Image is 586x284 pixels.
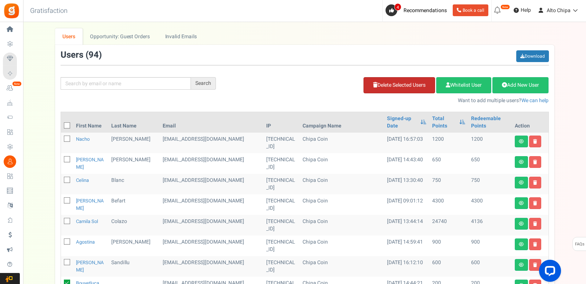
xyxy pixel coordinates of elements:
[386,4,450,16] a: 4 Recommendations
[300,133,384,153] td: Chipa Coin
[300,236,384,256] td: Chipa Coin
[453,4,488,16] a: Book a call
[76,238,95,245] a: Agostina
[22,4,76,18] h3: Gratisfaction
[300,153,384,174] td: Chipa Coin
[429,256,468,277] td: 600
[533,180,537,185] i: Delete user
[160,256,263,277] td: customer
[3,82,20,94] a: New
[263,174,300,194] td: [TECHNICAL_ID]
[300,194,384,215] td: Chipa Coin
[404,7,447,14] span: Recommendations
[471,115,509,130] a: Redeemable Points
[83,28,157,45] a: Opportunity: Guest Orders
[519,242,524,247] i: View details
[76,197,104,212] a: [PERSON_NAME]
[55,28,83,45] a: Users
[384,174,429,194] td: [DATE] 13:30:40
[468,174,512,194] td: 750
[394,3,401,11] span: 4
[575,237,585,251] span: FAQs
[108,256,160,277] td: Sandillu
[300,112,384,133] th: Campaign Name
[158,28,204,45] a: Invalid Emails
[519,263,524,267] i: View details
[512,112,549,133] th: Action
[263,133,300,153] td: [TECHNICAL_ID]
[468,256,512,277] td: 600
[108,153,160,174] td: [PERSON_NAME]
[300,215,384,236] td: Chipa Coin
[263,236,300,256] td: [TECHNICAL_ID]
[533,222,537,226] i: Delete user
[61,77,191,90] input: Search by email or name
[384,256,429,277] td: [DATE] 16:12:10
[160,215,263,236] td: customer
[108,215,160,236] td: Colazo
[191,77,216,90] div: Search
[519,222,524,226] i: View details
[108,112,160,133] th: Last Name
[468,236,512,256] td: 900
[160,133,263,153] td: customer
[429,194,468,215] td: 4300
[263,194,300,215] td: [TECHNICAL_ID]
[519,201,524,205] i: View details
[12,81,22,86] em: New
[263,215,300,236] td: [TECHNICAL_ID]
[547,7,571,14] span: Alto Chipa
[227,97,549,104] p: Want to add multiple users?
[108,133,160,153] td: [PERSON_NAME]
[468,194,512,215] td: 4300
[3,3,20,19] img: Gratisfaction
[429,153,468,174] td: 650
[387,115,417,130] a: Signed-up Date
[160,112,263,133] th: Email
[160,236,263,256] td: customer
[76,259,104,273] a: [PERSON_NAME]
[384,194,429,215] td: [DATE] 09:01:12
[516,50,549,62] a: Download
[533,160,537,164] i: Delete user
[500,4,510,10] em: New
[384,153,429,174] td: [DATE] 14:43:40
[76,156,104,170] a: [PERSON_NAME]
[519,160,524,164] i: View details
[533,242,537,247] i: Delete user
[429,174,468,194] td: 750
[384,133,429,153] td: [DATE] 16:57:03
[108,174,160,194] td: blanc
[160,174,263,194] td: customer
[108,236,160,256] td: [PERSON_NAME]
[432,115,455,130] a: Total Points
[76,177,89,184] a: celina
[61,50,102,60] h3: Users ( )
[76,218,98,225] a: Camila Sol
[521,97,549,104] a: We can help
[384,236,429,256] td: [DATE] 14:59:41
[429,133,468,153] td: 1200
[519,139,524,144] i: View details
[492,77,549,93] a: Add New User
[263,256,300,277] td: [TECHNICAL_ID]
[300,256,384,277] td: Chipa Coin
[468,153,512,174] td: 650
[76,136,90,143] a: nacho
[160,194,263,215] td: customer
[108,194,160,215] td: Befart
[384,215,429,236] td: [DATE] 13:44:14
[519,180,524,185] i: View details
[73,112,108,133] th: First Name
[468,133,512,153] td: 1200
[363,77,435,93] a: Delete Selected Users
[429,215,468,236] td: 24740
[300,174,384,194] td: Chipa Coin
[429,236,468,256] td: 900
[436,77,491,93] a: Whitelist User
[519,7,531,14] span: Help
[533,201,537,205] i: Delete user
[160,153,263,174] td: customer
[533,139,537,144] i: Delete user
